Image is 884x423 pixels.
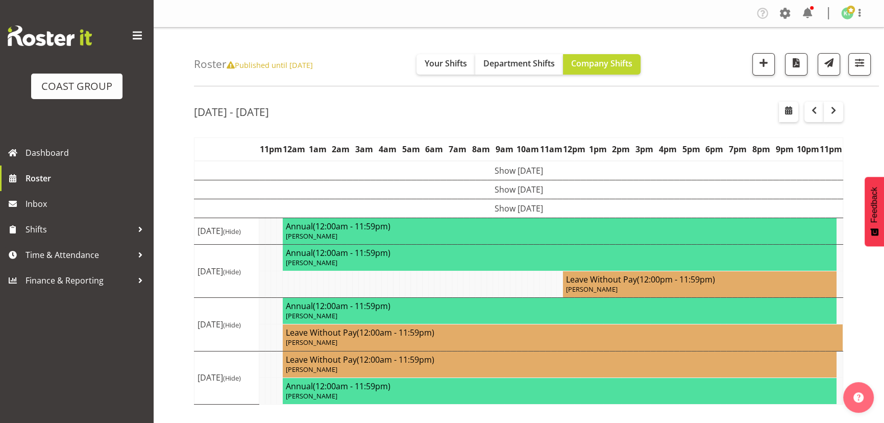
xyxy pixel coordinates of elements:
[286,231,337,241] span: [PERSON_NAME]
[223,267,241,276] span: (Hide)
[563,54,641,75] button: Company Shifts
[773,137,796,161] th: 9pm
[483,58,555,69] span: Department Shifts
[785,53,807,76] button: Download a PDF of the roster according to the set date range.
[286,381,834,391] h4: Annual
[26,273,133,288] span: Finance & Reporting
[376,137,399,161] th: 4am
[853,392,864,403] img: help-xxl-2.png
[353,137,376,161] th: 3am
[656,137,679,161] th: 4pm
[8,26,92,46] img: Rosterit website logo
[566,285,618,294] span: [PERSON_NAME]
[446,137,470,161] th: 7am
[633,137,656,161] th: 3pm
[286,338,337,347] span: [PERSON_NAME]
[223,320,241,330] span: (Hide)
[306,137,329,161] th: 1am
[26,196,148,212] span: Inbox
[357,354,434,365] span: (12:00am - 11:59pm)
[516,137,539,161] th: 10am
[194,199,843,218] td: Show [DATE]
[286,301,834,311] h4: Annual
[416,54,475,75] button: Your Shifts
[562,137,586,161] th: 12pm
[286,327,840,338] h4: Leave Without Pay
[313,381,390,392] span: (12:00am - 11:59pm)
[539,137,563,161] th: 11am
[286,355,834,365] h4: Leave Without Pay
[609,137,633,161] th: 2pm
[286,221,834,231] h4: Annual
[223,373,241,383] span: (Hide)
[357,327,434,338] span: (12:00am - 11:59pm)
[423,137,446,161] th: 6am
[399,137,423,161] th: 5am
[41,79,112,94] div: COAST GROUP
[313,300,390,312] span: (12:00am - 11:59pm)
[703,137,726,161] th: 6pm
[227,60,313,70] span: Published until [DATE]
[870,187,879,223] span: Feedback
[469,137,493,161] th: 8am
[848,53,871,76] button: Filter Shifts
[286,391,337,401] span: [PERSON_NAME]
[194,161,843,180] td: Show [DATE]
[637,274,715,285] span: (12:00pm - 11:59pm)
[194,180,843,199] td: Show [DATE]
[282,137,306,161] th: 12am
[841,7,853,19] img: kade-tiatia1141.jpg
[313,221,390,232] span: (12:00am - 11:59pm)
[726,137,750,161] th: 7pm
[752,53,775,76] button: Add a new shift
[194,298,259,351] td: [DATE]
[194,244,259,297] td: [DATE]
[796,137,820,161] th: 10pm
[286,311,337,320] span: [PERSON_NAME]
[425,58,467,69] span: Your Shifts
[865,177,884,246] button: Feedback - Show survey
[26,222,133,237] span: Shifts
[475,54,563,75] button: Department Shifts
[223,227,241,236] span: (Hide)
[329,137,353,161] th: 2am
[286,248,834,258] h4: Annual
[194,105,269,119] h2: [DATE] - [DATE]
[286,258,337,267] span: [PERSON_NAME]
[586,137,609,161] th: 1pm
[571,58,632,69] span: Company Shifts
[313,247,390,258] span: (12:00am - 11:59pm)
[259,137,283,161] th: 11pm
[194,351,259,404] td: [DATE]
[820,137,843,161] th: 11pm
[26,171,148,186] span: Roster
[749,137,773,161] th: 8pm
[26,145,148,160] span: Dashboard
[26,247,133,263] span: Time & Attendance
[779,102,798,122] button: Select a specific date within the roster.
[493,137,516,161] th: 9am
[194,58,313,70] h4: Roster
[286,365,337,374] span: [PERSON_NAME]
[194,218,259,244] td: [DATE]
[679,137,703,161] th: 5pm
[818,53,840,76] button: Send a list of all shifts for the selected filtered period to all rostered employees.
[566,274,834,285] h4: Leave Without Pay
